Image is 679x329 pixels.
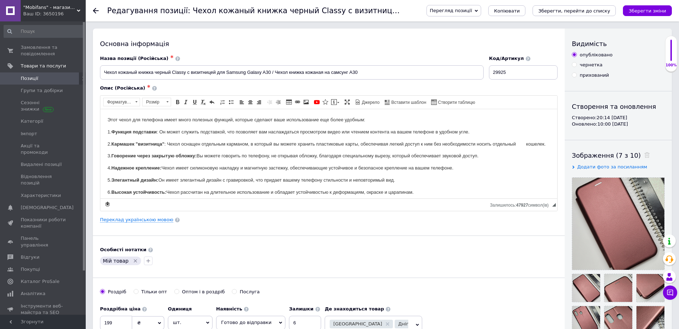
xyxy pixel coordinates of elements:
span: Дніпро [398,322,415,326]
span: Акції та промокоди [21,143,66,156]
span: Видалені позиції [21,161,62,168]
div: Видимість [572,39,665,48]
a: Зробити резервну копію зараз [104,200,111,208]
strong: Высокая устойчивость: [11,80,66,86]
a: Вставити шаблон [384,98,428,106]
div: Оптом і в роздріб [182,289,225,295]
span: Відгуки [21,254,39,260]
p: 1. : Он может служить подставкой, что позволяет вам наслаждаться просмотром видео или чтением кон... [7,19,450,27]
a: Вставити/видалити нумерований список [219,98,226,106]
a: Розмір [142,98,171,106]
div: Зображення (7 з 10) [572,151,665,160]
div: 100% Якість заповнення [665,36,677,72]
p: 3. Вы можете говорить по телефону, не открывая обложку, благодаря специальному вырезу, который об... [7,43,450,51]
a: Переклад українською мовою [100,217,173,223]
span: Назва позиції (Російська) [100,56,169,61]
i: Зберегти, перейти до списку [538,8,610,14]
p: Этот чехол для телефона имеет много полезных функций, которые сделают ваше использование еще боле... [7,7,450,15]
p: 2. : Чехол оснащен отдельным карманом, в который вы можете хранить пластиковые карты, обеспечивая... [7,31,450,39]
span: Покупці [21,266,40,273]
a: По правому краю [255,98,263,106]
a: Курсив (Ctrl+I) [182,98,190,106]
span: ✱ [147,84,150,89]
div: Основна інформація [100,39,558,48]
h1: Редагування позиції: Чехол кожаный книжка черный Classy с визитницей для Samsung Galaxy A30 / Чех... [107,6,665,15]
span: "Mobifans" - магазин з чудовим сервісом та доступними цінами на аксесуари для гаджетів! [23,4,77,11]
span: Категорії [21,118,43,125]
div: Роздріб [108,289,126,295]
span: Імпорт [21,131,37,137]
div: Створено: 20:14 [DATE] [572,115,665,121]
span: Створити таблицю [437,100,475,106]
span: Розмір [143,98,164,106]
a: Підкреслений (Ctrl+U) [191,98,199,106]
span: Панель управління [21,235,66,248]
svg: Видалити мітку [133,258,138,264]
div: Повернутися назад [93,8,99,14]
body: Редактор, 85EF74DF-715C-46E5-BB83-7E2FA317C757 [7,7,450,179]
button: Зберегти зміни [623,5,672,16]
a: Збільшити відступ [274,98,282,106]
a: Зображення [302,98,310,106]
span: Сезонні знижки [21,100,66,112]
b: Особисті нотатки [100,247,146,252]
div: чернетка [580,62,603,68]
span: Показники роботи компанії [21,217,66,229]
a: Вставити/Редагувати посилання (Ctrl+L) [294,98,301,106]
span: Інструменти веб-майстра та SEO [21,303,66,316]
button: Копіювати [488,5,525,16]
span: Потягніть для зміни розмірів [552,203,556,207]
span: Каталог ProSale [21,278,59,285]
span: Аналітика [21,290,45,297]
b: Роздрібна ціна [100,306,140,312]
p: 6. Чехол рассчитан на длительное использование и обладает устойчивостью к деформациям, окраске и ... [7,80,450,87]
span: Групи та добірки [21,87,63,94]
span: 47927 [516,203,528,208]
span: Мій товар [103,258,129,264]
div: прихований [580,72,609,79]
span: Додати фото за посиланням [577,164,647,169]
button: Чат з покупцем [663,285,677,300]
b: Одиниця [168,306,192,312]
span: Джерело [361,100,380,106]
div: Тільки опт [141,289,167,295]
p: 5. Он имеет элегантный дизайн с гравировкой, что придает вашему телефону стильности и неповторимы... [7,67,450,75]
span: Опис (Російська) [100,85,145,91]
span: Вставити шаблон [390,100,426,106]
a: Видалити форматування [199,98,207,106]
span: Перегляд позиції [430,8,472,13]
strong: Говорение через закрытую обложку: [11,44,96,49]
a: Вставити/видалити маркований список [227,98,235,106]
a: Вставити повідомлення [330,98,340,106]
span: Позиції [21,75,38,82]
strong: Элегантный дизайн: [11,68,58,74]
b: Наявність [216,306,242,312]
input: Наприклад, H&M жіноча сукня зелена 38 розмір вечірня максі з блискітками [100,65,484,80]
span: Характеристики [21,192,61,199]
div: 100% [665,63,677,68]
b: Залишки [289,306,313,312]
a: Додати відео з YouTube [313,98,321,106]
strong: Функция подставки [11,20,56,25]
a: Вставити іконку [321,98,329,106]
a: Таблиця [285,98,293,106]
span: ✱ [170,55,174,59]
span: ₴ [137,320,141,325]
div: Кiлькiсть символiв [490,201,552,208]
span: Код/Артикул [489,56,524,61]
div: Послуга [240,289,260,295]
strong: Кармашек "визитница" [11,32,64,37]
span: Копіювати [494,8,520,14]
i: Зберегти зміни [629,8,666,14]
a: По центру [246,98,254,106]
a: По лівому краю [238,98,246,106]
span: [GEOGRAPHIC_DATA] [333,322,382,326]
a: Форматування [103,98,140,106]
a: Зменшити відступ [266,98,274,106]
strong: Надежное крепление: [11,56,61,61]
span: Товари та послуги [21,63,66,69]
iframe: Редактор, 85EF74DF-715C-46E5-BB83-7E2FA317C757 [100,109,557,198]
a: Створити таблицю [430,98,476,106]
a: Максимізувати [343,98,351,106]
p: 4. Чехол имеет силиконовую накладку и магнитную застежку, обеспечивающие устойчивое и безопасное ... [7,55,450,63]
